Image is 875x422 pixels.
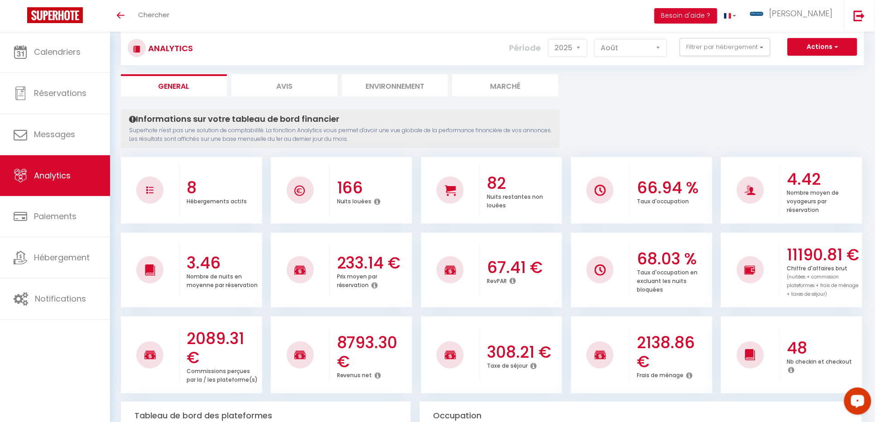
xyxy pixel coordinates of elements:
[231,74,337,96] li: Avis
[787,339,860,358] h3: 48
[342,74,448,96] li: Environnement
[637,267,697,293] p: Taux d'occupation en excluant les nuits bloquées
[637,178,710,197] h3: 66.94 %
[34,170,71,181] span: Analytics
[34,46,81,58] span: Calendriers
[337,196,372,205] p: Nuits louées
[187,329,260,367] h3: 2089.31 €
[637,369,683,379] p: Frais de ménage
[487,360,528,369] p: Taxe de séjour
[837,384,875,422] iframe: LiveChat chat widget
[35,293,86,304] span: Notifications
[787,170,860,189] h3: 4.42
[121,74,227,96] li: General
[769,8,833,19] span: [PERSON_NAME]
[595,264,606,276] img: NO IMAGE
[750,12,764,16] img: ...
[654,8,717,24] button: Besoin d'aide ?
[27,7,83,23] img: Super Booking
[787,356,852,365] p: Nb checkin et checkout
[787,273,859,297] span: (nuitées + commission plateformes + frais de ménage + taxes de séjour)
[34,87,87,99] span: Réservations
[146,38,193,58] h3: Analytics
[34,211,77,222] span: Paiements
[487,191,543,209] p: Nuits restantes non louées
[680,38,770,56] button: Filtrer par hébergement
[787,263,859,298] p: Chiffre d'affaires brut
[854,10,865,21] img: logout
[487,275,507,285] p: RevPAR
[787,245,860,264] h3: 11190.81 €
[637,196,689,205] p: Taux d'occupation
[34,252,90,263] span: Hébergement
[787,187,839,214] p: Nombre moyen de voyageurs par réservation
[187,178,260,197] h3: 8
[337,178,410,197] h3: 166
[34,129,75,140] span: Messages
[510,38,541,58] label: Période
[487,258,560,277] h3: 67.41 €
[138,10,169,19] span: Chercher
[337,271,378,289] p: Prix moyen par réservation
[745,264,756,275] img: NO IMAGE
[452,74,558,96] li: Marché
[146,187,154,194] img: NO IMAGE
[129,114,552,124] h4: Informations sur votre tableau de bord financier
[187,365,258,384] p: Commissions perçues par la / les plateforme(s)
[187,196,247,205] p: Hébergements actifs
[337,369,372,379] p: Revenus net
[129,126,552,144] p: Superhote n'est pas une solution de comptabilité. La fonction Analytics vous permet d'avoir une v...
[187,271,258,289] p: Nombre de nuits en moyenne par réservation
[187,254,260,273] h3: 3.46
[337,254,410,273] h3: 233.14 €
[788,38,857,56] button: Actions
[637,249,710,269] h3: 68.03 %
[487,343,560,362] h3: 308.21 €
[637,333,710,371] h3: 2138.86 €
[487,174,560,193] h3: 82
[337,333,410,371] h3: 8793.30 €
